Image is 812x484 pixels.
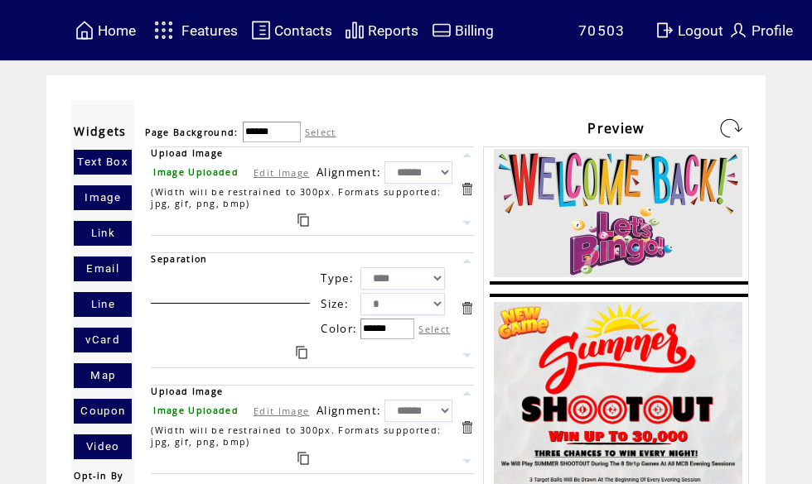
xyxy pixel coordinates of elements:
img: images [494,149,742,277]
img: contacts.svg [251,20,271,41]
a: Features [147,14,240,46]
a: Delete this item [459,300,475,316]
img: chart.svg [345,20,365,41]
span: Contacts [274,22,332,39]
img: features.svg [149,17,178,44]
span: Separation [151,253,207,265]
span: 70503 [578,22,626,39]
a: Video [74,434,132,459]
img: exit.svg [655,20,674,41]
a: Edit Image [254,166,309,179]
label: Select [305,126,336,138]
a: Duplicate this item [296,346,307,359]
a: Image [74,185,132,210]
span: Logout [678,22,723,39]
a: Coupon [74,399,132,424]
span: Home [98,22,136,39]
a: Reports [342,17,421,43]
span: Opt-in By [74,470,123,482]
a: vCard [74,328,132,352]
a: Home [72,17,138,43]
img: home.svg [75,20,94,41]
span: Image Uploaded [153,166,239,178]
a: Move this item down [459,347,475,363]
a: Move this item up [459,253,475,269]
span: Page Background: [145,127,238,138]
span: Alignment: [317,403,381,418]
a: Move this item up [459,147,475,163]
span: Features [181,22,238,39]
a: Email [74,256,132,281]
span: Upload Image [151,386,223,397]
span: (Width will be restrained to 300px. Formats supported: jpg, gif, png, bmp) [151,186,441,209]
span: Widgets [74,123,126,139]
span: Image Uploaded [153,405,239,416]
a: Delete this item [459,419,475,435]
a: Profile [726,17,795,43]
a: Billing [429,17,496,43]
a: Duplicate this item [297,452,309,465]
a: Link [74,221,132,246]
img: creidtcard.svg [432,20,452,41]
span: (Width will be restrained to 300px. Formats supported: jpg, gif, png, bmp) [151,424,441,448]
a: Delete this item [459,181,475,197]
a: Contacts [249,17,335,43]
span: Profile [752,22,793,39]
span: Reports [368,22,418,39]
label: Select [418,323,450,335]
a: Move this item up [459,386,475,401]
span: Billing [455,22,494,39]
a: Edit Image [254,405,309,417]
a: Duplicate this item [297,213,309,227]
span: Color: [321,321,357,336]
span: Type: [321,271,354,285]
a: Move this item down [459,453,475,469]
span: Size: [321,296,349,311]
img: profile.svg [728,20,748,41]
a: Logout [652,17,726,43]
a: Map [74,363,132,388]
a: Text Box [74,150,132,175]
span: Alignment: [317,165,381,180]
a: Move this item down [459,215,475,231]
span: Preview [587,119,644,137]
a: Line [74,292,132,317]
span: Upload Image [151,147,223,159]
